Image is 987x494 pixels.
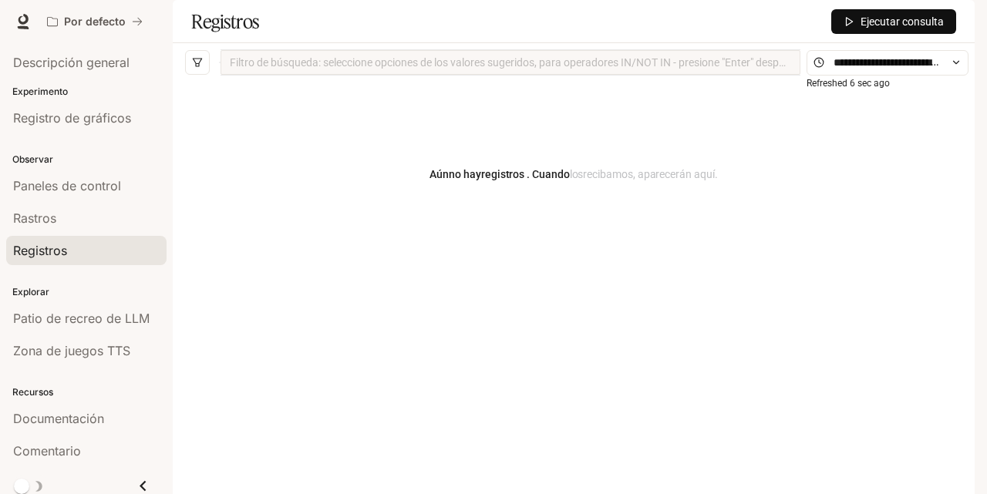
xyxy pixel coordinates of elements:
[570,168,584,180] font: los
[449,168,481,180] font: no hay
[192,57,203,68] span: filtrar
[429,168,449,180] font: Aún
[191,10,259,33] font: Registros
[831,9,956,34] button: Ejecutar consulta
[40,6,150,37] button: Todos los espacios de trabajo
[861,15,944,28] font: Ejecutar consulta
[185,50,210,75] button: filtrar
[64,15,126,28] font: Por defecto
[583,168,632,180] font: recibamos
[481,168,570,180] font: registros . Cuando
[633,168,718,180] font: , aparecerán aquí.
[807,76,890,91] article: Refreshed 6 sec ago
